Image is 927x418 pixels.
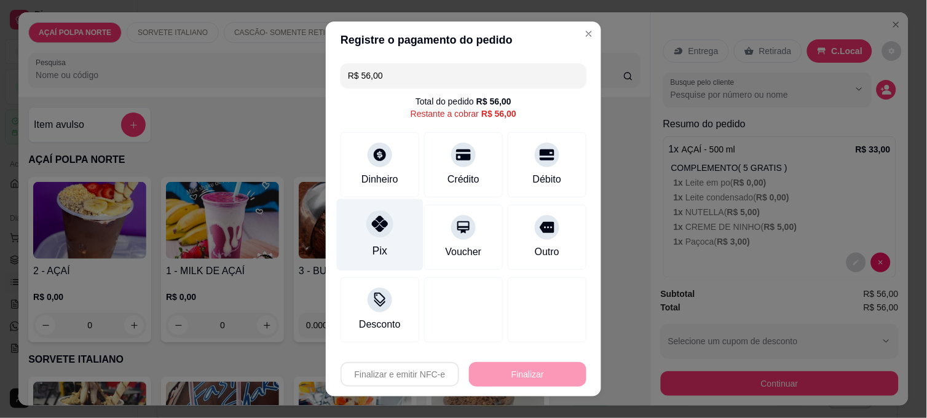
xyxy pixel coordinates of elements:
[535,245,559,259] div: Outro
[361,172,398,187] div: Dinheiro
[326,22,601,58] header: Registre o pagamento do pedido
[481,108,516,120] div: R$ 56,00
[446,245,482,259] div: Voucher
[476,95,511,108] div: R$ 56,00
[579,24,599,44] button: Close
[533,172,561,187] div: Débito
[411,108,516,120] div: Restante a cobrar
[348,63,579,88] input: Ex.: hambúrguer de cordeiro
[448,172,479,187] div: Crédito
[373,243,387,259] div: Pix
[359,317,401,332] div: Desconto
[416,95,511,108] div: Total do pedido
